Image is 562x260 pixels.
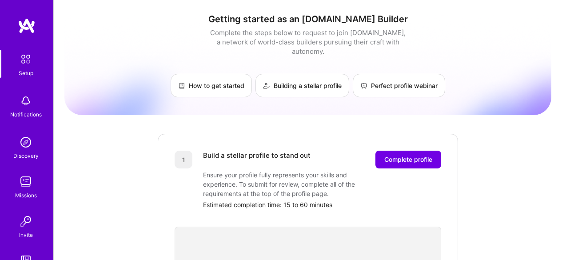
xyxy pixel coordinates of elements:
img: discovery [17,133,35,151]
div: Complete the steps below to request to join [DOMAIN_NAME], a network of world-class builders purs... [208,28,408,56]
div: 1 [175,151,192,168]
a: How to get started [171,74,252,97]
img: setup [16,50,35,68]
div: Notifications [10,110,42,119]
div: Build a stellar profile to stand out [203,151,311,168]
img: Building a stellar profile [263,82,270,89]
img: teamwork [17,173,35,191]
img: Perfect profile webinar [360,82,367,89]
div: Missions [15,191,37,200]
div: Invite [19,230,33,240]
img: Invite [17,212,35,230]
button: Complete profile [375,151,441,168]
img: logo [18,18,36,34]
a: Perfect profile webinar [353,74,445,97]
img: bell [17,92,35,110]
img: How to get started [178,82,185,89]
div: Ensure your profile fully represents your skills and experience. To submit for review, complete a... [203,170,381,198]
div: Setup [19,68,33,78]
a: Building a stellar profile [255,74,349,97]
div: Estimated completion time: 15 to 60 minutes [203,200,441,209]
span: Complete profile [384,155,432,164]
h1: Getting started as an [DOMAIN_NAME] Builder [64,14,551,24]
div: Discovery [13,151,39,160]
